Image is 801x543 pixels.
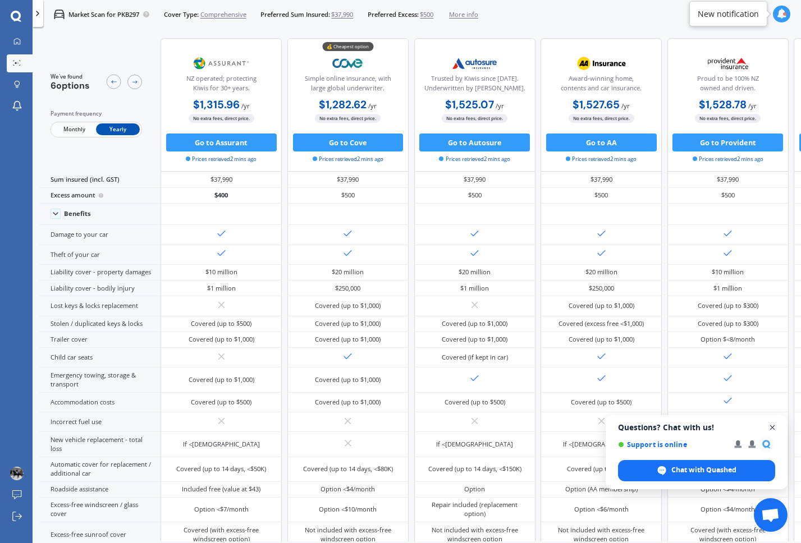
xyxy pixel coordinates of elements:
[464,485,485,494] div: Option
[295,74,401,96] div: Simple online insurance, with large global underwriter.
[698,52,758,75] img: Provident.png
[368,102,377,110] span: / yr
[618,460,775,481] span: Chat with Quashed
[571,52,631,75] img: AA.webp
[541,188,662,204] div: $500
[445,52,505,75] img: Autosure.webp
[319,505,377,514] div: Option <$10/month
[194,505,249,514] div: Option <$7/month
[563,440,640,449] div: If <[DEMOGRAPHIC_DATA]
[39,498,161,522] div: Excess-free windscreen / glass cover
[39,457,161,482] div: Automatic cover for replacement / additional car
[51,109,142,118] div: Payment frequency
[335,284,360,293] div: $250,000
[701,505,755,514] div: Option <$4/month
[541,172,662,187] div: $37,990
[445,398,505,407] div: Covered (up to $500)
[667,172,789,187] div: $37,990
[189,114,254,122] span: No extra fees, direct price.
[569,335,634,344] div: Covered (up to $1,000)
[293,134,404,151] button: Go to Cove
[442,335,507,344] div: Covered (up to $1,000)
[695,114,761,122] span: No extra fees, direct price.
[419,134,530,151] button: Go to Autosure
[191,319,251,328] div: Covered (up to $500)
[200,10,246,19] span: Comprehensive
[713,284,742,293] div: $1 million
[748,102,757,110] span: / yr
[205,268,237,277] div: $10 million
[164,10,199,19] span: Cover Type:
[64,210,91,218] div: Benefits
[51,80,90,91] span: 6 options
[368,10,419,19] span: Preferred Excess:
[671,465,736,475] span: Chat with Quashed
[442,353,508,362] div: Covered (if kept in car)
[313,155,383,163] span: Prices retrieved 2 mins ago
[439,155,510,163] span: Prices retrieved 2 mins ago
[68,10,139,19] p: Market Scan for PKB297
[182,485,260,494] div: Included free (value at $43)
[618,423,775,432] span: Questions? Chat with us!
[183,440,260,449] div: If <[DEMOGRAPHIC_DATA]
[39,296,161,316] div: Lost keys & locks replacement
[496,102,504,110] span: / yr
[39,245,161,265] div: Theft of your car
[39,412,161,432] div: Incorrect fuel use
[39,265,161,280] div: Liability cover - property damages
[39,367,161,392] div: Emergency towing, storage & transport
[39,393,161,412] div: Accommodation costs
[39,225,161,245] div: Damage to your car
[176,464,266,473] div: Covered (up to 14 days, <$50K)
[442,114,507,122] span: No extra fees, direct price.
[39,348,161,367] div: Child car seats
[589,284,614,293] div: $250,000
[449,10,478,19] span: More info
[442,319,507,328] div: Covered (up to $1,000)
[39,432,161,457] div: New vehicle replacement - total loss
[436,440,513,449] div: If <[DEMOGRAPHIC_DATA]
[39,482,161,498] div: Roadside assistance
[420,10,433,19] span: $500
[207,284,236,293] div: $1 million
[54,9,65,20] img: car.f15378c7a67c060ca3f3.svg
[39,172,161,187] div: Sum insured (incl. GST)
[315,335,381,344] div: Covered (up to $1,000)
[698,319,758,328] div: Covered (up to $300)
[166,134,277,151] button: Go to Assurant
[698,8,759,20] div: New notification
[189,375,254,384] div: Covered (up to $1,000)
[260,10,330,19] span: Preferred Sum Insured:
[445,98,494,112] b: $1,525.07
[315,114,381,122] span: No extra fees, direct price.
[565,485,638,494] div: Option (AA membership)
[168,74,274,96] div: NZ operated; protecting Kiwis for 30+ years.
[315,375,381,384] div: Covered (up to $1,000)
[574,505,629,514] div: Option <$6/month
[621,102,630,110] span: / yr
[459,268,491,277] div: $20 million
[428,464,521,473] div: Covered (up to 14 days, <$150K)
[318,52,378,75] img: Cove.webp
[573,98,620,112] b: $1,527.65
[548,74,654,96] div: Award-winning home, contents and car insurance.
[414,188,535,204] div: $500
[315,319,381,328] div: Covered (up to $1,000)
[96,123,140,135] span: Yearly
[10,467,24,480] img: picture
[618,440,726,449] span: Support is online
[319,98,367,112] b: $1,282.62
[569,114,634,122] span: No extra fees, direct price.
[585,268,617,277] div: $20 million
[422,74,527,96] div: Trusted by Kiwis since [DATE]. Underwritten by [PERSON_NAME].
[303,464,393,473] div: Covered (up to 14 days, <$80K)
[287,188,409,204] div: $500
[189,335,254,344] div: Covered (up to $1,000)
[332,268,364,277] div: $20 million
[701,335,755,344] div: Option $<8/month
[321,485,375,494] div: Option <$4/month
[698,301,758,310] div: Covered (up to $300)
[460,284,489,293] div: $1 million
[559,319,644,328] div: Covered (excess free <$1,000)
[322,42,373,51] div: 💰 Cheapest option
